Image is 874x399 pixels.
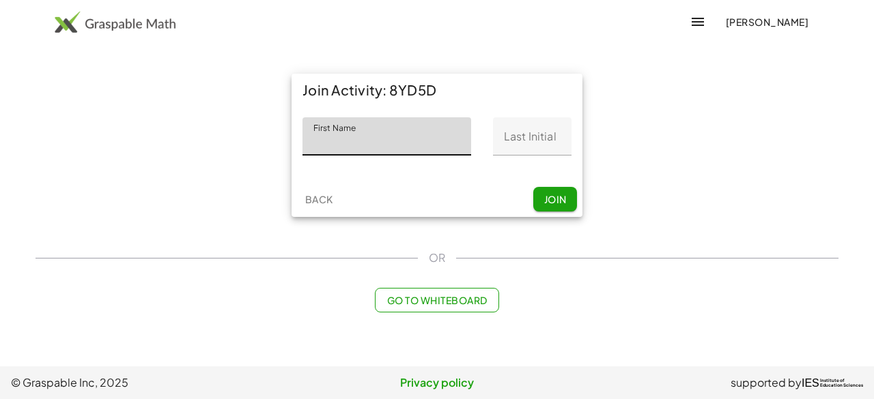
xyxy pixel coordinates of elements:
span: © Graspable Inc, 2025 [11,374,295,391]
button: Go to Whiteboard [375,288,498,312]
div: Join Activity: 8YD5D [292,74,582,106]
span: Back [305,193,333,205]
a: IESInstitute ofEducation Sciences [802,374,863,391]
a: Privacy policy [295,374,579,391]
button: Back [297,187,341,211]
span: IES [802,376,819,389]
span: [PERSON_NAME] [725,16,808,28]
span: Institute of Education Sciences [820,379,863,388]
span: Join [544,193,566,205]
span: OR [429,250,445,266]
span: supported by [731,374,802,391]
button: [PERSON_NAME] [714,10,819,34]
span: Go to Whiteboard [386,294,487,306]
button: Join [533,187,577,211]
